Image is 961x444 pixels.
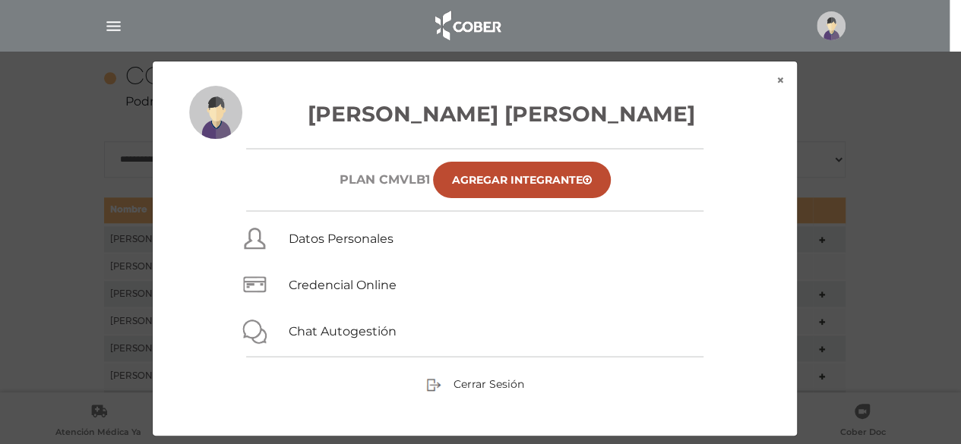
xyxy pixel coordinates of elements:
[189,98,760,130] h3: [PERSON_NAME] [PERSON_NAME]
[427,8,507,44] img: logo_cober_home-white.png
[340,172,430,187] h6: Plan CMVLB1
[764,61,797,99] button: ×
[454,377,524,391] span: Cerrar Sesión
[104,17,123,36] img: Cober_menu-lines-white.svg
[289,324,397,339] a: Chat Autogestión
[289,231,394,246] a: Datos Personales
[289,278,397,292] a: Credencial Online
[426,376,524,390] a: Cerrar Sesión
[817,11,846,40] img: profile-placeholder.svg
[189,86,242,139] img: profile-placeholder.svg
[433,162,611,198] a: Agregar Integrante
[426,377,441,392] img: sign-out.png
